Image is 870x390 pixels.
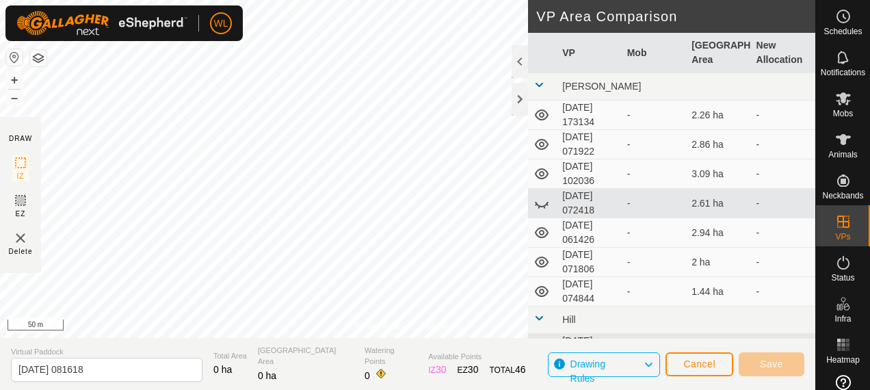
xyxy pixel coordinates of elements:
span: Status [831,274,854,282]
button: Save [739,352,804,376]
span: Animals [828,151,858,159]
td: - [751,130,815,159]
span: Total Area [213,350,247,362]
th: Mob [622,33,686,73]
a: Contact Us [421,320,462,333]
span: Available Points [428,351,525,363]
span: Watering Points [365,345,417,367]
span: Notifications [821,68,865,77]
span: 0 ha [258,370,276,381]
td: [DATE] 071922 [557,130,621,159]
span: Virtual Paddock [11,346,202,358]
span: Neckbands [822,192,863,200]
th: VP [557,33,621,73]
span: Hill [562,314,575,325]
td: - [751,277,815,307]
span: Cancel [683,359,715,369]
div: EZ [458,363,479,377]
td: 2.61 ha [686,189,750,218]
button: Map Layers [30,50,47,66]
span: [PERSON_NAME] [562,81,641,92]
span: 0 [365,370,370,381]
img: VP [12,230,29,246]
td: 2.86 ha [686,130,750,159]
td: [DATE] 074844 [557,277,621,307]
button: – [6,90,23,106]
th: New Allocation [751,33,815,73]
td: [DATE] 071806 [557,248,621,277]
td: - [751,159,815,189]
span: Schedules [823,27,862,36]
div: - [627,108,681,122]
th: [GEOGRAPHIC_DATA] Area [686,33,750,73]
td: - [751,248,815,277]
td: 2.94 ha [686,218,750,248]
div: DRAW [9,133,32,144]
td: - [751,189,815,218]
span: Delete [9,246,33,257]
td: 2.26 ha [686,101,750,130]
div: IZ [428,363,446,377]
span: 30 [468,364,479,375]
button: Reset Map [6,49,23,66]
div: - [627,255,681,270]
button: Cancel [665,352,733,376]
img: Gallagher Logo [16,11,187,36]
span: EZ [16,209,26,219]
td: 2 ha [686,248,750,277]
span: 46 [515,364,526,375]
span: Heatmap [826,356,860,364]
span: WL [214,16,228,31]
div: TOTAL [489,363,525,377]
td: [DATE] 072418 [557,189,621,218]
span: Save [760,359,783,369]
span: Infra [834,315,851,323]
td: - [751,334,815,363]
div: - [627,285,681,299]
td: [DATE] 061426 [557,218,621,248]
td: 1.06 ha [686,334,750,363]
div: - [627,226,681,240]
td: [DATE] 102036 [557,159,621,189]
td: [DATE] 173134 [557,101,621,130]
td: - [751,218,815,248]
h2: VP Area Comparison [536,8,815,25]
span: Drawing Rules [570,359,605,384]
span: 30 [436,364,447,375]
div: - [627,196,681,211]
span: Mobs [833,109,853,118]
a: Privacy Policy [354,320,405,333]
span: VPs [835,233,850,241]
span: 0 ha [213,364,232,375]
span: IZ [17,171,25,181]
div: - [627,138,681,152]
td: - [751,101,815,130]
td: [DATE] 101806 [557,334,621,363]
span: [GEOGRAPHIC_DATA] Area [258,345,354,367]
td: 3.09 ha [686,159,750,189]
div: - [627,167,681,181]
button: + [6,72,23,88]
td: 1.44 ha [686,277,750,307]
